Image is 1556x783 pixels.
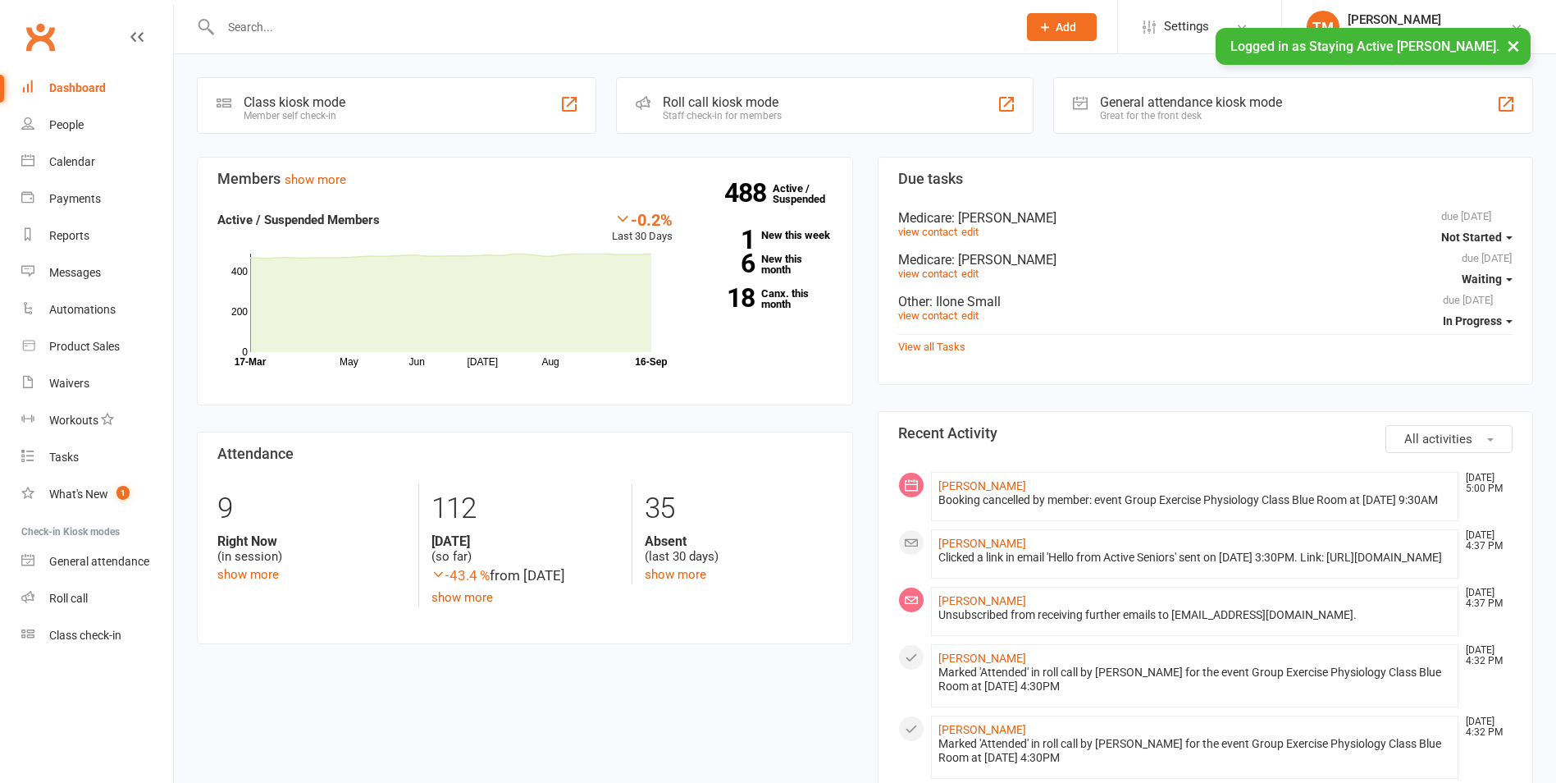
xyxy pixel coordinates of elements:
div: Unsubscribed from receiving further emails to [EMAIL_ADDRESS][DOMAIN_NAME]. [938,608,1452,622]
div: Medicare [898,252,1513,268]
a: view contact [898,309,957,322]
div: Workouts [49,414,98,427]
span: : [PERSON_NAME] [951,252,1056,268]
div: Class check-in [49,629,121,642]
time: [DATE] 4:32 PM [1458,717,1512,738]
div: TM [1307,11,1339,43]
div: Roll call kiosk mode [663,94,782,110]
a: Automations [21,291,173,328]
div: Calendar [49,155,95,168]
a: Dashboard [21,70,173,107]
strong: 6 [697,251,755,276]
div: Booking cancelled by member: event Group Exercise Physiology Class Blue Room at [DATE] 9:30AM [938,493,1452,507]
span: All activities [1404,432,1472,446]
button: × [1499,28,1528,63]
div: Other [898,294,1513,309]
div: from [DATE] [431,565,619,587]
strong: [DATE] [431,533,619,549]
div: Roll call [49,592,88,605]
strong: 488 [724,181,773,205]
div: Automations [49,303,116,316]
div: -0.2% [612,210,673,228]
a: Payments [21,181,173,217]
a: view contact [898,226,957,238]
div: [PERSON_NAME] [1348,12,1510,27]
div: Staff check-in for members [663,110,782,121]
a: Clubworx [20,16,61,57]
div: People [49,118,84,131]
h3: Attendance [217,446,833,462]
div: Messages [49,266,101,279]
div: 9 [217,484,406,533]
div: Product Sales [49,340,120,353]
span: Settings [1164,8,1209,45]
strong: Absent [645,533,833,549]
div: (last 30 days) [645,533,833,565]
div: General attendance [49,555,149,568]
a: show more [285,172,346,187]
a: Waivers [21,365,173,402]
div: Great for the front desk [1100,110,1282,121]
a: edit [961,268,979,280]
a: edit [961,226,979,238]
time: [DATE] 4:37 PM [1458,530,1512,552]
div: Reports [49,229,89,242]
button: Not Started [1441,222,1513,252]
span: : [PERSON_NAME] [951,210,1056,226]
div: Waivers [49,377,89,390]
button: All activities [1385,425,1513,453]
a: show more [217,567,279,582]
span: : Ilone Small [929,294,1001,309]
time: [DATE] 5:00 PM [1458,473,1512,494]
div: Staying Active [PERSON_NAME] [1348,27,1510,42]
a: Workouts [21,402,173,439]
span: Add [1056,21,1076,34]
div: Last 30 Days [612,210,673,245]
a: [PERSON_NAME] [938,594,1026,607]
button: Add [1027,13,1097,41]
a: 6New this month [697,254,833,275]
a: Product Sales [21,328,173,365]
div: Tasks [49,451,79,464]
button: Waiting [1462,264,1513,294]
div: Payments [49,192,101,205]
div: Class kiosk mode [244,94,345,110]
a: Messages [21,254,173,291]
a: [PERSON_NAME] [938,537,1026,550]
h3: Due tasks [898,171,1513,187]
strong: Right Now [217,533,406,549]
strong: 1 [697,227,755,252]
a: 1New this week [697,230,833,240]
a: Calendar [21,144,173,181]
a: [PERSON_NAME] [938,652,1026,665]
a: 488Active / Suspended [773,171,845,217]
div: Marked 'Attended' in roll call by [PERSON_NAME] for the event Group Exercise Physiology Class Blu... [938,666,1452,694]
div: 112 [431,484,619,533]
div: Medicare [898,210,1513,226]
a: Tasks [21,439,173,476]
a: show more [431,590,493,605]
button: In Progress [1443,306,1513,336]
div: (so far) [431,533,619,565]
span: 1 [116,486,130,500]
span: Logged in as Staying Active [PERSON_NAME]. [1230,39,1499,54]
a: view contact [898,268,957,280]
div: General attendance kiosk mode [1100,94,1282,110]
div: Clicked a link in email 'Hello from Active Seniors' sent on [DATE] 3:30PM. Link: [URL][DOMAIN_NAME] [938,551,1452,565]
input: Search... [216,16,1006,39]
a: edit [961,309,979,322]
span: Not Started [1441,231,1502,244]
strong: 18 [697,286,755,310]
a: Roll call [21,580,173,617]
time: [DATE] 4:37 PM [1458,588,1512,609]
h3: Members [217,171,833,187]
div: Marked 'Attended' in roll call by [PERSON_NAME] for the event Group Exercise Physiology Class Blu... [938,737,1452,765]
a: What's New1 [21,476,173,513]
a: General attendance kiosk mode [21,543,173,580]
strong: Active / Suspended Members [217,213,380,227]
div: 35 [645,484,833,533]
div: Dashboard [49,81,106,94]
h3: Recent Activity [898,425,1513,442]
span: -43.4 % [431,567,490,584]
a: View all Tasks [898,341,965,353]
